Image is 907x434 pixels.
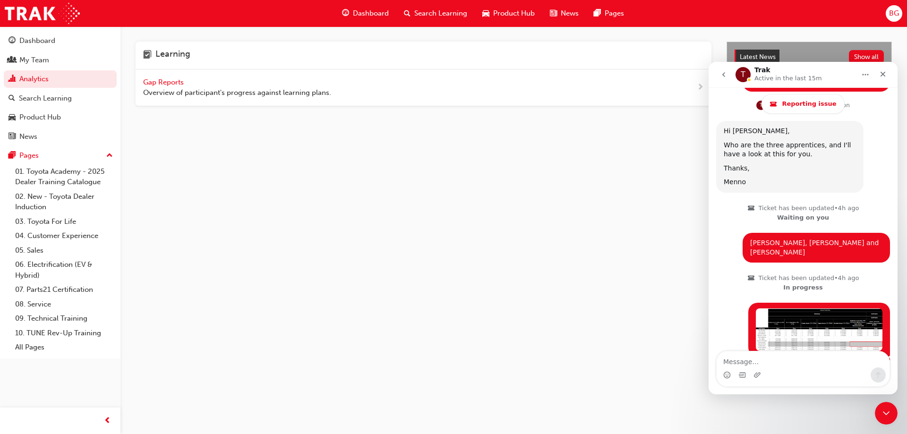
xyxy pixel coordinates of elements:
span: News [561,8,579,19]
span: guage-icon [342,8,349,19]
img: Trak [5,3,80,24]
a: My Team [4,51,117,69]
span: guage-icon [9,37,16,45]
a: 06. Electrification (EV & Hybrid) [11,257,117,282]
span: car-icon [9,113,16,122]
span: Latest News [740,53,776,61]
span: learning-icon [143,49,152,61]
a: Gap Reports Overview of participant's progress against learning plans.next-icon [136,69,711,106]
div: Search Learning [19,93,72,104]
a: Dashboard [4,32,117,50]
a: 01. Toyota Academy - 2025 Dealer Training Catalogue [11,164,117,189]
a: News [4,128,117,145]
div: My Team [19,55,49,66]
button: Show all [849,50,884,64]
a: search-iconSearch Learning [396,4,475,23]
h4: Learning [155,49,190,61]
span: Search Learning [414,8,467,19]
button: Pages [4,147,117,164]
span: pages-icon [594,8,601,19]
span: Overview of participant's progress against learning plans. [143,87,331,98]
button: BG [886,5,902,22]
span: news-icon [550,8,557,19]
a: 04. Customer Experience [11,229,117,243]
span: Dashboard [353,8,389,19]
a: Search Learning [4,90,117,107]
iframe: Intercom live chat [709,62,898,394]
span: next-icon [697,82,704,94]
span: car-icon [482,8,489,19]
a: pages-iconPages [586,4,632,23]
a: news-iconNews [542,4,586,23]
span: up-icon [106,150,113,162]
span: Pages [605,8,624,19]
span: BG [889,8,899,19]
span: Gap Reports [143,78,186,86]
div: Dashboard [19,35,55,46]
span: search-icon [9,94,15,103]
div: Pages [19,150,39,161]
span: search-icon [404,8,411,19]
button: DashboardMy TeamAnalyticsSearch LearningProduct HubNews [4,30,117,147]
a: All Pages [11,340,117,355]
span: people-icon [9,56,16,65]
a: Latest NewsShow all [735,50,884,65]
a: Latest NewsShow allWelcome to your new Training Resource CentreRevolutionise the way you access a... [727,42,892,184]
a: 03. Toyota For Life [11,214,117,229]
a: car-iconProduct Hub [475,4,542,23]
a: 02. New - Toyota Dealer Induction [11,189,117,214]
a: 10. TUNE Rev-Up Training [11,326,117,340]
a: 09. Technical Training [11,311,117,326]
div: News [19,131,37,142]
span: pages-icon [9,152,16,160]
span: chart-icon [9,75,16,84]
a: guage-iconDashboard [334,4,396,23]
a: Analytics [4,70,117,88]
div: Product Hub [19,112,61,123]
iframe: Intercom live chat [875,402,898,425]
span: news-icon [9,133,16,141]
a: 05. Sales [11,243,117,258]
span: Product Hub [493,8,535,19]
a: Product Hub [4,109,117,126]
a: 08. Service [11,297,117,312]
span: prev-icon [104,415,111,427]
a: 07. Parts21 Certification [11,282,117,297]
